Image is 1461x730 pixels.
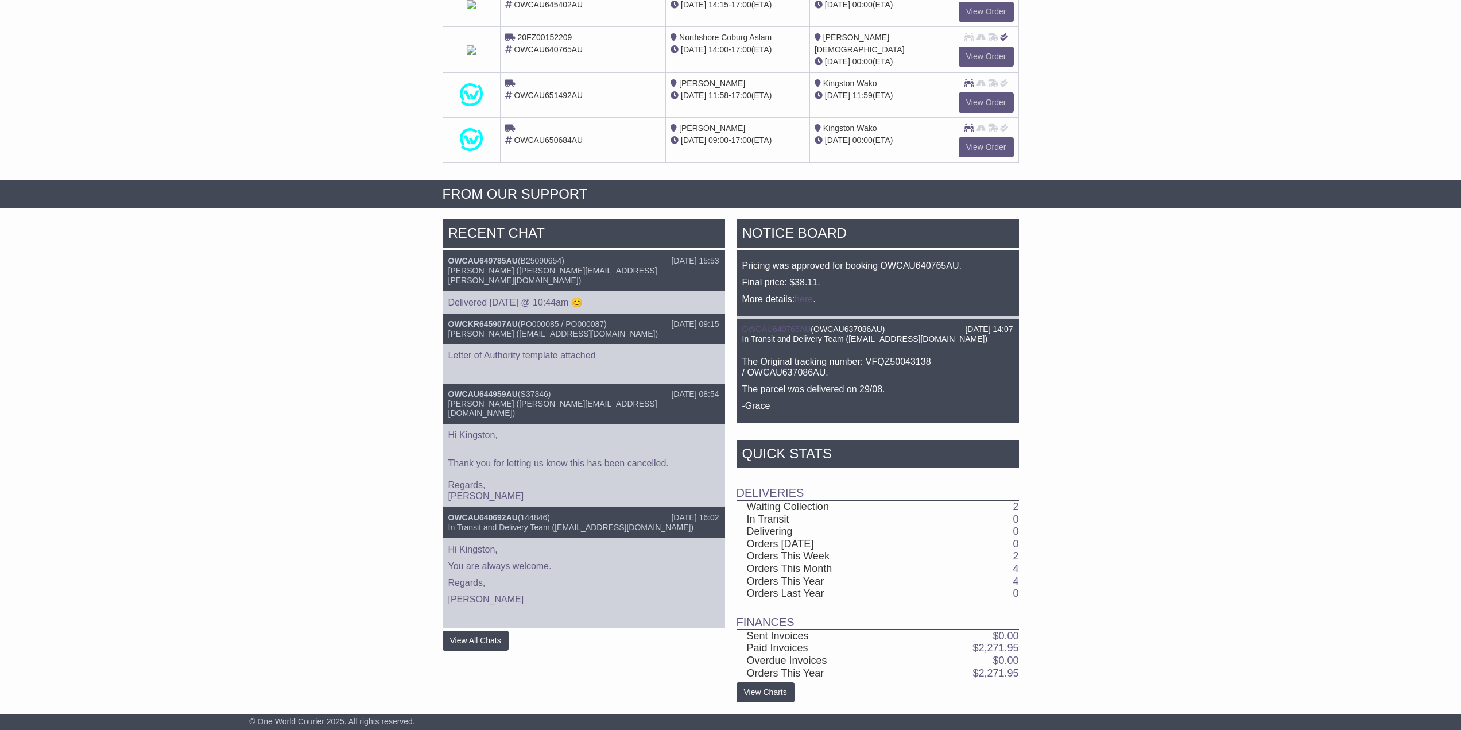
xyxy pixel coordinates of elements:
[825,136,850,145] span: [DATE]
[681,136,706,145] span: [DATE]
[521,256,562,265] span: B25090654
[514,45,583,54] span: OWCAU640765AU
[448,266,657,285] span: [PERSON_NAME] ([PERSON_NAME][EMAIL_ADDRESS][PERSON_NAME][DOMAIN_NAME])
[737,667,914,680] td: Orders This Year
[737,219,1019,250] div: NOTICE BOARD
[742,325,811,334] a: OWCAU640765AU
[448,544,719,555] p: Hi Kingston,
[448,446,719,501] p: Thank you for letting us know this has been cancelled. Regards, [PERSON_NAME]
[671,513,719,523] div: [DATE] 16:02
[959,92,1014,113] a: View Order
[679,79,745,88] span: [PERSON_NAME]
[972,642,1018,654] a: $2,271.95
[737,513,914,526] td: In Transit
[825,57,850,66] span: [DATE]
[737,655,914,667] td: Overdue Invoices
[521,389,548,399] span: S37346
[998,655,1018,666] span: 0.00
[708,91,728,100] span: 11:58
[249,717,415,726] span: © One World Courier 2025. All rights reserved.
[448,399,657,418] span: [PERSON_NAME] ([PERSON_NAME][EMAIL_ADDRESS][DOMAIN_NAME])
[815,90,949,102] div: (ETA)
[679,33,772,42] span: Northshore Coburg Aslam
[679,123,745,133] span: [PERSON_NAME]
[1013,563,1018,574] a: 4
[742,334,988,343] span: In Transit and Delivery Team ([EMAIL_ADDRESS][DOMAIN_NAME])
[731,45,751,54] span: 17:00
[737,629,914,643] td: Sent Invoices
[815,56,949,68] div: (ETA)
[708,45,728,54] span: 14:00
[514,136,583,145] span: OWCAU650684AU
[1013,575,1018,587] a: 4
[998,630,1018,642] span: 0.00
[448,577,719,588] p: Regards,
[517,33,572,42] span: 20FZ00152209
[959,137,1014,157] a: View Order
[852,136,873,145] span: 00:00
[742,384,1013,395] p: The parcel was delivered on 29/08.
[737,600,1019,629] td: Finances
[742,260,1013,271] p: Pricing was approved for booking OWCAU640765AU.
[737,526,914,538] td: Delivering
[742,277,1013,288] p: Final price: $38.11.
[737,440,1019,471] div: Quick Stats
[681,45,706,54] span: [DATE]
[448,430,719,441] p: Hi Kingston,
[815,134,949,146] div: (ETA)
[737,682,795,702] a: View Charts
[1013,526,1018,537] a: 0
[448,561,719,571] p: You are always welcome.
[681,91,706,100] span: [DATE]
[972,667,1018,679] a: $2,271.95
[671,90,805,102] div: - (ETA)
[460,83,483,106] img: One_World_Courier.png
[514,91,583,100] span: OWCAU651492AU
[993,655,1018,666] a: $0.00
[959,2,1014,22] a: View Order
[813,325,882,334] span: OWCAU637086AU
[448,256,518,265] a: OWCAU649785AU
[852,91,873,100] span: 11:59
[825,91,850,100] span: [DATE]
[737,575,914,588] td: Orders This Year
[448,256,719,266] div: ( )
[448,329,658,338] span: [PERSON_NAME] ([EMAIL_ADDRESS][DOMAIN_NAME])
[448,513,518,522] a: OWCAU640692AU
[737,538,914,551] td: Orders [DATE]
[737,588,914,600] td: Orders Last Year
[521,513,548,522] span: 144846
[1013,550,1018,562] a: 2
[671,256,719,266] div: [DATE] 15:53
[852,57,873,66] span: 00:00
[448,319,518,329] a: OWCKR645907AU
[443,219,725,250] div: RECENT CHAT
[965,325,1013,334] div: [DATE] 14:07
[448,523,694,532] span: In Transit and Delivery Team ([EMAIL_ADDRESS][DOMAIN_NAME])
[737,563,914,575] td: Orders This Month
[460,128,483,151] img: One_World_Courier.png
[742,325,1013,334] div: ( )
[448,389,719,399] div: ( )
[737,471,1019,500] td: Deliveries
[671,319,719,329] div: [DATE] 09:15
[448,389,518,399] a: OWCAU644959AU
[467,45,476,55] img: StarTrack.png
[815,33,905,54] span: [PERSON_NAME][DEMOGRAPHIC_DATA]
[737,642,914,655] td: Paid Invoices
[823,123,877,133] span: Kingston Wako
[443,186,1019,203] div: FROM OUR SUPPORT
[978,642,1018,654] span: 2,271.95
[671,134,805,146] div: - (ETA)
[448,594,719,605] p: [PERSON_NAME]
[448,350,719,361] p: Letter of Authority template attached
[1013,501,1018,512] a: 2
[742,293,1013,304] p: More details: .
[731,91,751,100] span: 17:00
[671,389,719,399] div: [DATE] 08:54
[742,356,1013,378] p: The Original tracking number: VFQZ50043138 / OWCAU637086AU.
[742,400,1013,411] p: -Grace
[671,44,805,56] div: - (ETA)
[731,136,751,145] span: 17:00
[1013,513,1018,525] a: 0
